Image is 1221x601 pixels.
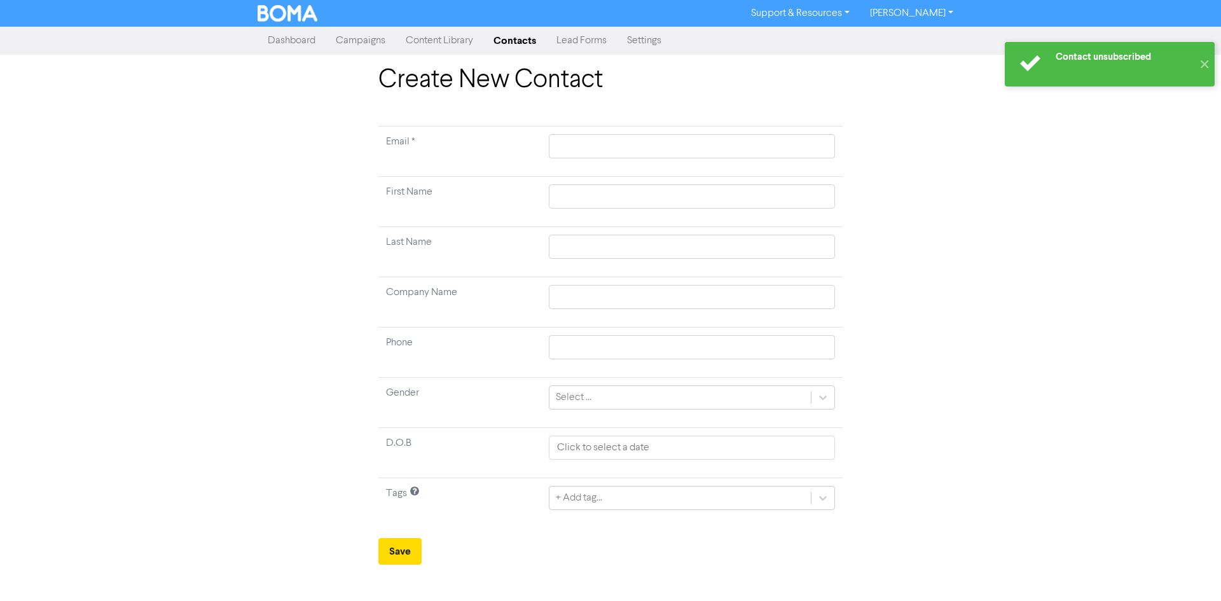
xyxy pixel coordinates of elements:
[378,538,422,565] button: Save
[617,28,672,53] a: Settings
[1157,540,1221,601] iframe: Chat Widget
[860,3,963,24] a: [PERSON_NAME]
[378,65,843,95] h1: Create New Contact
[258,28,326,53] a: Dashboard
[483,28,546,53] a: Contacts
[378,177,541,227] td: First Name
[378,328,541,378] td: Phone
[378,227,541,277] td: Last Name
[741,3,860,24] a: Support & Resources
[556,390,591,405] div: Select ...
[378,127,541,177] td: Required
[378,478,541,528] td: Tags
[556,490,602,506] div: + Add tag...
[326,28,396,53] a: Campaigns
[378,277,541,328] td: Company Name
[549,436,835,460] input: Click to select a date
[1056,50,1192,64] div: Contact unsubscribed
[258,5,317,22] img: BOMA Logo
[396,28,483,53] a: Content Library
[378,428,541,478] td: D.O.B
[378,378,541,428] td: Gender
[546,28,617,53] a: Lead Forms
